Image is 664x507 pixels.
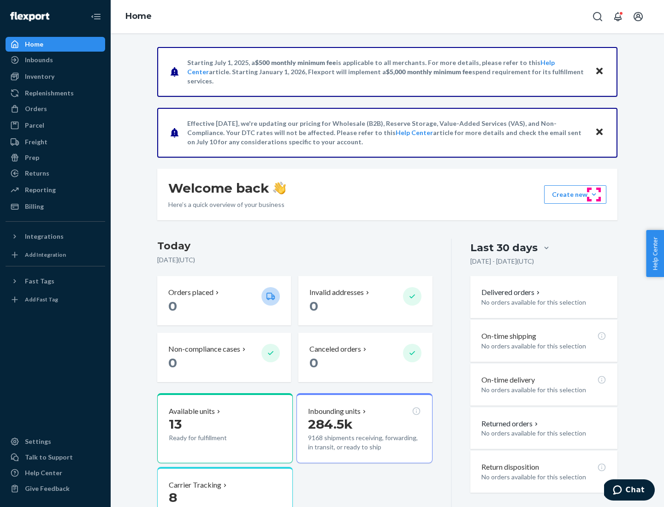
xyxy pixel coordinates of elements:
p: No orders available for this selection [481,429,606,438]
p: Here’s a quick overview of your business [168,200,286,209]
iframe: Opens a widget where you can chat to one of our agents [604,479,655,502]
button: Orders placed 0 [157,276,291,325]
p: Effective [DATE], we're updating our pricing for Wholesale (B2B), Reserve Storage, Value-Added Se... [187,119,586,147]
img: hand-wave emoji [273,182,286,195]
span: 13 [169,416,182,432]
button: Talk to Support [6,450,105,465]
a: Home [125,11,152,21]
div: Help Center [25,468,62,478]
button: Returned orders [481,419,540,429]
div: Returns [25,169,49,178]
a: Orders [6,101,105,116]
p: On-time shipping [481,331,536,342]
h3: Today [157,239,433,253]
p: No orders available for this selection [481,472,606,482]
p: Return disposition [481,462,539,472]
button: Give Feedback [6,481,105,496]
a: Home [6,37,105,52]
div: Add Integration [25,251,66,259]
div: Prep [25,153,39,162]
span: $500 monthly minimum fee [255,59,336,66]
div: Fast Tags [25,277,54,286]
span: 284.5k [308,416,353,432]
a: Add Fast Tag [6,292,105,307]
button: Close [593,65,605,78]
div: Billing [25,202,44,211]
a: Freight [6,135,105,149]
a: Replenishments [6,86,105,100]
span: $5,000 monthly minimum fee [386,68,472,76]
span: 0 [309,298,318,314]
p: Carrier Tracking [169,480,221,490]
button: Available units13Ready for fulfillment [157,393,293,463]
p: No orders available for this selection [481,298,606,307]
button: Integrations [6,229,105,244]
span: 0 [309,355,318,371]
a: Settings [6,434,105,449]
a: Parcel [6,118,105,133]
a: Reporting [6,183,105,197]
button: Non-compliance cases 0 [157,333,291,382]
p: [DATE] - [DATE] ( UTC ) [470,257,534,266]
p: 9168 shipments receiving, forwarding, in transit, or ready to ship [308,433,421,452]
a: Returns [6,166,105,181]
button: Close Navigation [87,7,105,26]
p: Available units [169,406,215,417]
div: Last 30 days [470,241,538,255]
button: Create new [544,185,606,204]
button: Close [593,126,605,139]
button: Open account menu [629,7,647,26]
div: Give Feedback [25,484,70,493]
p: Starting July 1, 2025, a is applicable to all merchants. For more details, please refer to this a... [187,58,586,86]
a: Help Center [6,466,105,480]
div: Reporting [25,185,56,195]
button: Open notifications [609,7,627,26]
p: No orders available for this selection [481,385,606,395]
p: Canceled orders [309,344,361,354]
p: On-time delivery [481,375,535,385]
h1: Welcome back [168,180,286,196]
button: Inbounding units284.5k9168 shipments receiving, forwarding, in transit, or ready to ship [296,393,432,463]
span: 8 [169,489,177,505]
p: [DATE] ( UTC ) [157,255,433,265]
span: 0 [168,298,177,314]
div: Talk to Support [25,453,73,462]
a: Inventory [6,69,105,84]
a: Billing [6,199,105,214]
div: Add Fast Tag [25,295,58,303]
div: Orders [25,104,47,113]
button: Invalid addresses 0 [298,276,432,325]
a: Prep [6,150,105,165]
p: Invalid addresses [309,287,364,298]
a: Inbounds [6,53,105,67]
div: Replenishments [25,88,74,98]
div: Settings [25,437,51,446]
img: Flexport logo [10,12,49,21]
span: 0 [168,355,177,371]
div: Inventory [25,72,54,81]
p: Non-compliance cases [168,344,240,354]
div: Inbounds [25,55,53,65]
div: Integrations [25,232,64,241]
p: Orders placed [168,287,213,298]
button: Open Search Box [588,7,607,26]
p: Ready for fulfillment [169,433,254,442]
p: Inbounding units [308,406,361,417]
div: Freight [25,137,47,147]
button: Canceled orders 0 [298,333,432,382]
p: No orders available for this selection [481,342,606,351]
a: Add Integration [6,248,105,262]
a: Help Center [396,129,433,136]
button: Fast Tags [6,274,105,289]
div: Home [25,40,43,49]
div: Parcel [25,121,44,130]
ol: breadcrumbs [118,3,159,30]
button: Help Center [646,230,664,277]
button: Delivered orders [481,287,542,298]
